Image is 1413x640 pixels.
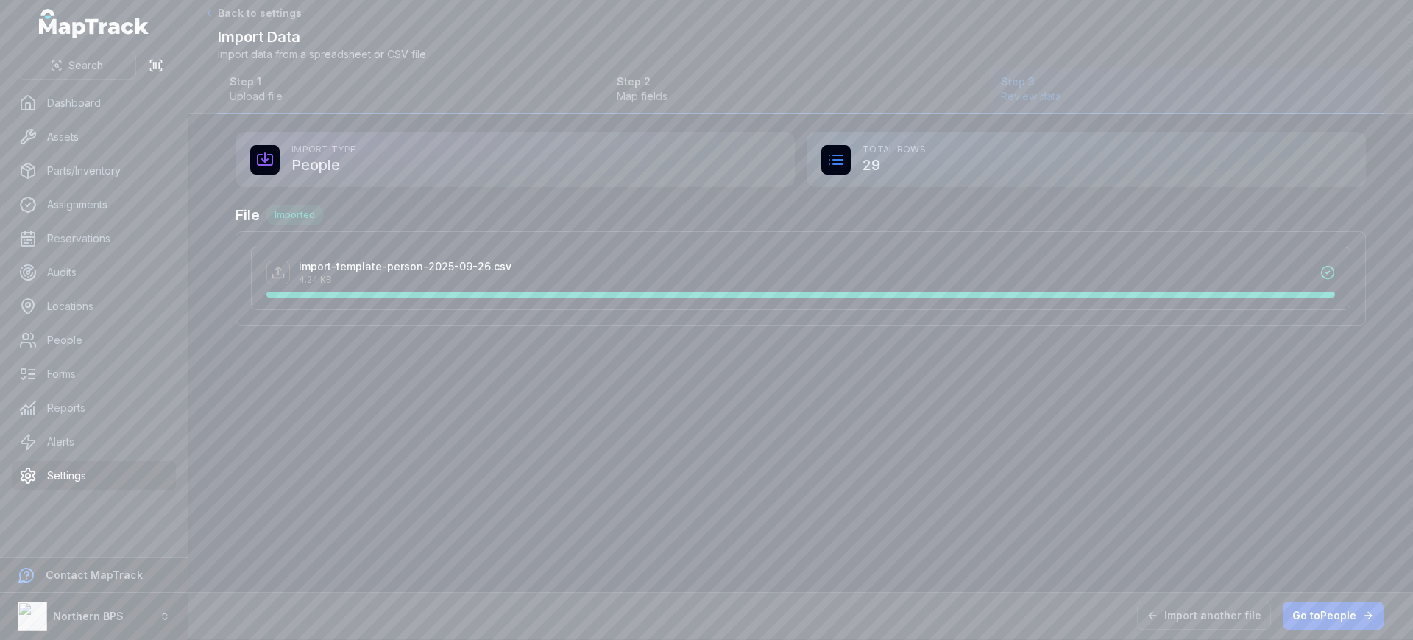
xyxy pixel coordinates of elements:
[266,205,324,225] div: Imported
[12,224,176,253] a: Reservations
[39,9,149,38] a: MapTrack
[12,122,176,152] a: Assets
[12,326,176,355] a: People
[18,52,136,80] button: Search
[12,292,176,321] a: Locations
[218,6,302,21] span: Back to settings
[235,205,1366,225] h2: File
[68,58,103,73] span: Search
[12,461,176,490] a: Settings
[53,610,124,622] strong: Northern BPS
[12,258,176,287] a: Audits
[12,156,176,186] a: Parts/Inventory
[46,569,143,581] strong: Contact MapTrack
[218,47,426,62] span: Import data from a spreadsheet or CSV file
[203,6,302,21] a: Back to settings
[218,27,426,47] h2: Import Data
[12,88,176,118] a: Dashboard
[1283,602,1384,630] a: Go toPeople
[299,274,511,286] p: 4.24 KB
[12,393,176,423] a: Reports
[12,190,176,219] a: Assignments
[12,427,176,457] a: Alerts
[12,359,176,389] a: Forms
[299,259,511,274] p: import-template-person-2025-09-26.csv
[1137,602,1271,630] button: Import another file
